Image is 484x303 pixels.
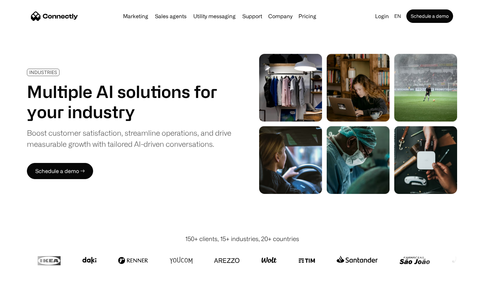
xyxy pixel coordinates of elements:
a: Support [240,13,265,19]
div: en [394,11,401,21]
div: INDUSTRIES [29,70,57,75]
div: Company [268,11,292,21]
aside: Language selected: English [7,291,40,301]
a: Pricing [296,13,319,19]
a: Utility messaging [191,13,238,19]
a: Marketing [120,13,151,19]
div: 150+ clients, 15+ industries, 20+ countries [185,234,299,243]
a: Login [372,11,392,21]
a: Schedule a demo [406,9,453,23]
a: Schedule a demo → [27,163,93,179]
ul: Language list [13,291,40,301]
h1: Multiple AI solutions for your industry [27,81,231,122]
a: Sales agents [152,13,189,19]
div: Boost customer satisfaction, streamline operations, and drive measurable growth with tailored AI-... [27,127,231,149]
